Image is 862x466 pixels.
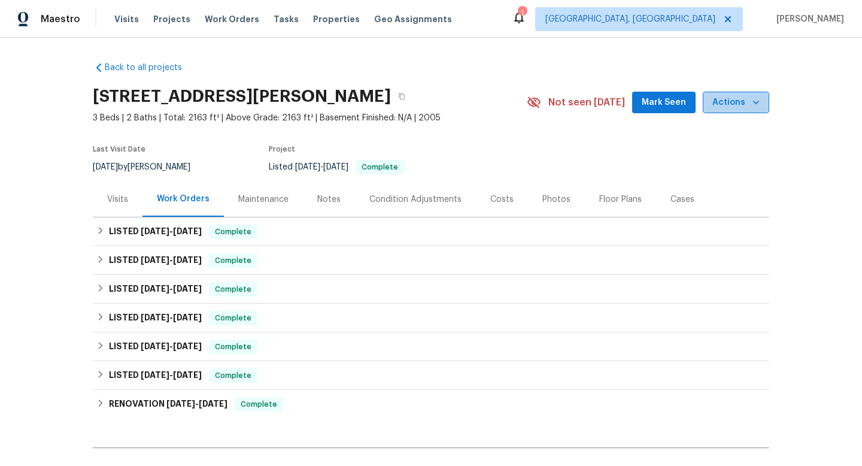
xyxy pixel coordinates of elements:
span: Complete [236,398,282,410]
span: Complete [210,341,256,353]
div: Floor Plans [599,193,642,205]
h6: LISTED [109,253,202,268]
span: - [141,313,202,322]
div: Costs [490,193,514,205]
span: [DATE] [323,163,348,171]
div: Work Orders [157,193,210,205]
span: Projects [153,13,190,25]
span: Maestro [41,13,80,25]
span: Not seen [DATE] [548,96,625,108]
span: - [141,371,202,379]
div: LISTED [DATE]-[DATE]Complete [93,275,769,304]
span: [DATE] [173,285,202,293]
span: Last Visit Date [93,146,145,153]
h6: LISTED [109,282,202,296]
span: Complete [210,226,256,238]
a: Back to all projects [93,62,208,74]
span: - [295,163,348,171]
div: LISTED [DATE]-[DATE]Complete [93,332,769,361]
h2: [STREET_ADDRESS][PERSON_NAME] [93,90,391,102]
span: Listed [269,163,404,171]
span: - [141,285,202,293]
span: 3 Beds | 2 Baths | Total: 2163 ft² | Above Grade: 2163 ft² | Basement Finished: N/A | 2005 [93,112,527,124]
h6: LISTED [109,368,202,383]
span: [PERSON_NAME] [772,13,844,25]
span: [DATE] [173,227,202,235]
h6: LISTED [109,311,202,325]
div: LISTED [DATE]-[DATE]Complete [93,304,769,332]
span: [DATE] [173,371,202,379]
span: [DATE] [141,342,169,350]
div: LISTED [DATE]-[DATE]Complete [93,217,769,246]
span: Complete [210,370,256,382]
span: - [141,256,202,264]
div: Cases [670,193,694,205]
span: [DATE] [173,256,202,264]
span: Complete [357,164,403,171]
div: 1 [518,7,526,19]
div: LISTED [DATE]-[DATE]Complete [93,361,769,390]
button: Copy Address [391,86,412,107]
span: Actions [712,95,760,110]
span: Mark Seen [642,95,686,110]
span: [DATE] [199,400,227,408]
div: by [PERSON_NAME] [93,160,205,174]
span: [DATE] [141,256,169,264]
span: - [141,342,202,350]
span: [GEOGRAPHIC_DATA], [GEOGRAPHIC_DATA] [545,13,715,25]
span: [DATE] [141,313,169,322]
span: [DATE] [141,227,169,235]
span: - [166,400,227,408]
span: Tasks [274,15,299,23]
button: Mark Seen [632,92,696,114]
div: Photos [542,193,570,205]
span: Work Orders [205,13,259,25]
h6: LISTED [109,225,202,239]
span: Complete [210,255,256,267]
span: [DATE] [93,163,118,171]
span: [DATE] [141,371,169,379]
div: Visits [107,193,128,205]
span: Visits [114,13,139,25]
div: LISTED [DATE]-[DATE]Complete [93,246,769,275]
span: [DATE] [173,313,202,322]
span: Complete [210,312,256,324]
span: - [141,227,202,235]
div: Condition Adjustments [369,193,462,205]
span: Project [269,146,295,153]
span: Properties [313,13,360,25]
span: [DATE] [166,400,195,408]
button: Actions [703,92,769,114]
span: Complete [210,283,256,295]
span: [DATE] [295,163,320,171]
h6: LISTED [109,340,202,354]
div: RENOVATION [DATE]-[DATE]Complete [93,390,769,419]
span: Geo Assignments [374,13,452,25]
div: Maintenance [238,193,289,205]
h6: RENOVATION [109,397,227,411]
span: [DATE] [141,285,169,293]
div: Notes [317,193,341,205]
span: [DATE] [173,342,202,350]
